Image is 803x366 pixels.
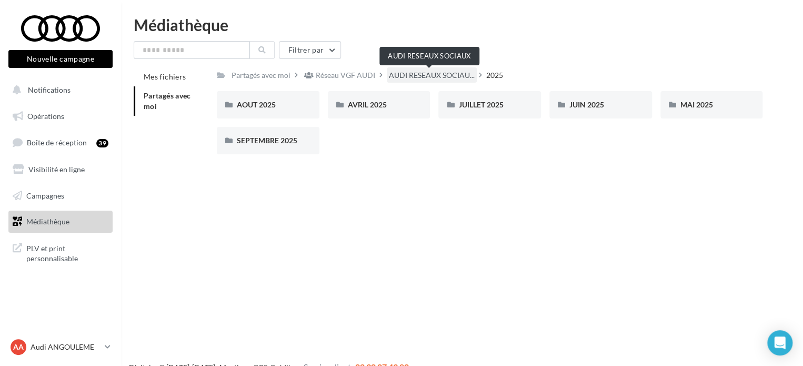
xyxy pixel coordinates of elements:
p: Audi ANGOULEME [31,342,101,352]
button: Filtrer par [279,41,341,59]
span: Opérations [27,112,64,121]
button: Notifications [6,79,111,101]
span: Mes fichiers [144,72,186,81]
div: AUDI RESEAUX SOCIAUX [379,47,479,65]
span: Visibilité en ligne [28,165,85,174]
div: 2025 [486,70,503,81]
span: AOUT 2025 [237,100,276,109]
span: JUIN 2025 [569,100,604,109]
span: Boîte de réception [27,138,87,147]
a: Médiathèque [6,211,115,233]
a: Opérations [6,105,115,127]
div: Open Intercom Messenger [767,330,792,355]
span: Médiathèque [26,217,69,226]
span: Campagnes [26,191,64,200]
button: Nouvelle campagne [8,50,113,68]
a: PLV et print personnalisable [6,237,115,268]
span: JUILLET 2025 [458,100,503,109]
div: Réseau VGF AUDI [316,70,375,81]
div: Partagés avec moi [232,70,290,81]
span: SEPTEMBRE 2025 [237,136,297,145]
a: Boîte de réception39 [6,131,115,154]
span: MAI 2025 [680,100,713,109]
span: PLV et print personnalisable [26,241,108,264]
span: Partagés avec moi [144,91,191,111]
span: AVRIL 2025 [348,100,387,109]
span: Notifications [28,85,71,94]
a: AA Audi ANGOULEME [8,337,113,357]
span: AA [13,342,24,352]
div: Médiathèque [134,17,790,33]
a: Visibilité en ligne [6,159,115,181]
span: AUDI RESEAUX SOCIAU... [389,70,475,81]
div: 39 [96,139,108,147]
a: Campagnes [6,185,115,207]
